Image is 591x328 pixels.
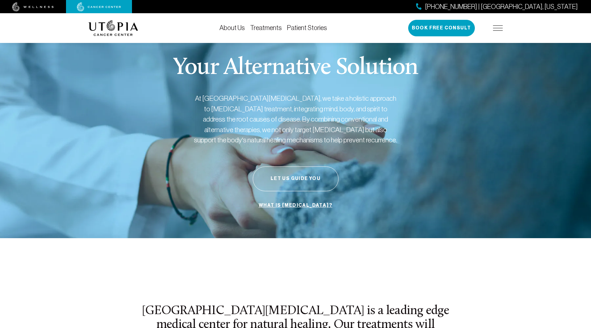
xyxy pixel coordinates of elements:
a: Treatments [250,24,282,31]
span: [PHONE_NUMBER] | [GEOGRAPHIC_DATA], [US_STATE] [425,2,578,12]
a: [PHONE_NUMBER] | [GEOGRAPHIC_DATA], [US_STATE] [416,2,578,12]
a: About Us [219,24,245,31]
img: cancer center [77,2,121,12]
button: Book Free Consult [408,20,475,36]
img: icon-hamburger [493,25,503,31]
a: What is [MEDICAL_DATA]? [257,199,334,212]
img: wellness [12,2,54,12]
p: Your Alternative Solution [173,56,418,80]
a: Patient Stories [287,24,327,31]
p: At [GEOGRAPHIC_DATA][MEDICAL_DATA], we take a holistic approach to [MEDICAL_DATA] treatment, inte... [193,93,398,145]
button: Let Us Guide You [253,166,339,191]
img: logo [88,20,138,36]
